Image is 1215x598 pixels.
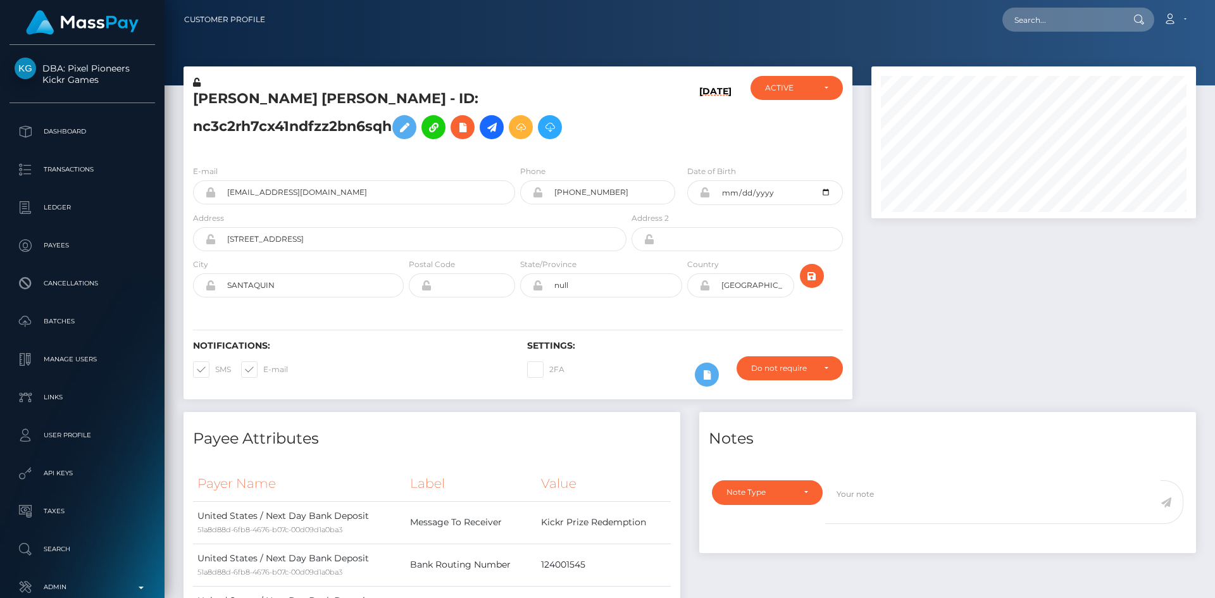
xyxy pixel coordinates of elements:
h6: Notifications: [193,340,508,351]
a: User Profile [9,420,155,451]
p: Dashboard [15,122,150,141]
h5: [PERSON_NAME] [PERSON_NAME] - ID: nc3c2rh7cx41ndfzz2bn6sqh [193,89,620,146]
span: DBA: Pixel Pioneers Kickr Games [9,63,155,85]
label: Phone [520,166,545,177]
label: State/Province [520,259,576,270]
label: City [193,259,208,270]
p: Links [15,388,150,407]
button: Note Type [712,480,823,504]
td: 124001545 [537,544,671,586]
a: Cancellations [9,268,155,299]
td: Bank Routing Number [406,544,536,586]
p: Transactions [15,160,150,179]
a: Search [9,533,155,565]
small: 51a8d88d-6fb8-4676-b07c-00d09d1a0ba3 [197,525,342,534]
a: Initiate Payout [480,115,504,139]
h4: Notes [709,428,1187,450]
h6: [DATE] [699,86,732,150]
p: Taxes [15,502,150,521]
td: United States / Next Day Bank Deposit [193,544,406,586]
label: Date of Birth [687,166,736,177]
label: E-mail [241,361,288,378]
button: Do not require [737,356,843,380]
th: Payer Name [193,466,406,501]
label: Address 2 [632,213,669,224]
label: 2FA [527,361,564,378]
input: Search... [1002,8,1121,32]
label: Postal Code [409,259,455,270]
div: ACTIVE [765,83,814,93]
a: Customer Profile [184,6,265,33]
a: Taxes [9,495,155,527]
p: Payees [15,236,150,255]
div: Note Type [726,487,794,497]
label: SMS [193,361,231,378]
p: Ledger [15,198,150,217]
small: 51a8d88d-6fb8-4676-b07c-00d09d1a0ba3 [197,568,342,576]
label: Address [193,213,224,224]
label: Country [687,259,719,270]
a: Transactions [9,154,155,185]
p: Manage Users [15,350,150,369]
a: Links [9,382,155,413]
a: Batches [9,306,155,337]
button: ACTIVE [751,76,843,100]
img: MassPay Logo [26,10,139,35]
p: User Profile [15,426,150,445]
td: United States / Next Day Bank Deposit [193,501,406,544]
a: Ledger [9,192,155,223]
img: Kickr Games [15,58,36,79]
th: Value [537,466,671,501]
p: Search [15,540,150,559]
div: Do not require [751,363,814,373]
td: Kickr Prize Redemption [537,501,671,544]
a: API Keys [9,458,155,489]
p: Admin [15,578,150,597]
p: Cancellations [15,274,150,293]
a: Manage Users [9,344,155,375]
td: Message To Receiver [406,501,536,544]
p: API Keys [15,464,150,483]
a: Payees [9,230,155,261]
th: Label [406,466,536,501]
h6: Settings: [527,340,842,351]
label: E-mail [193,166,218,177]
p: Batches [15,312,150,331]
h4: Payee Attributes [193,428,671,450]
a: Dashboard [9,116,155,147]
